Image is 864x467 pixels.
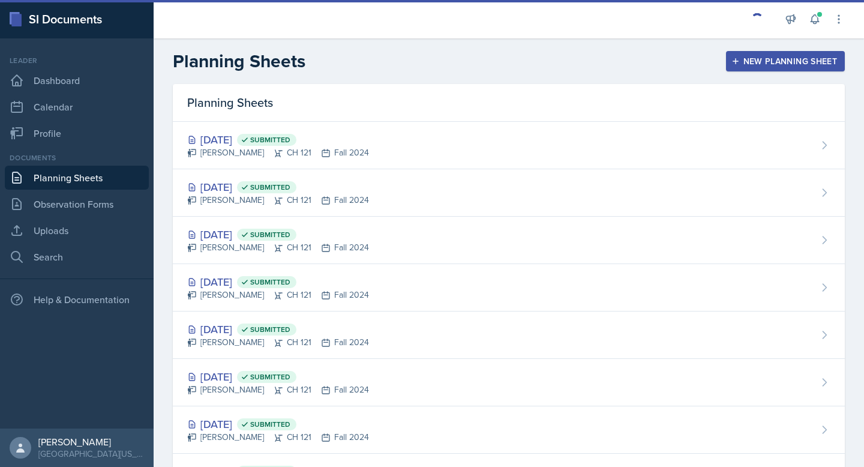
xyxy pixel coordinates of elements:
[187,241,369,254] div: [PERSON_NAME] CH 121 Fall 2024
[173,359,845,406] a: [DATE] Submitted [PERSON_NAME]CH 121Fall 2024
[173,122,845,169] a: [DATE] Submitted [PERSON_NAME]CH 121Fall 2024
[5,95,149,119] a: Calendar
[187,274,369,290] div: [DATE]
[250,230,290,240] span: Submitted
[173,84,845,122] div: Planning Sheets
[5,192,149,216] a: Observation Forms
[173,169,845,217] a: [DATE] Submitted [PERSON_NAME]CH 121Fall 2024
[5,55,149,66] div: Leader
[250,325,290,334] span: Submitted
[187,384,369,396] div: [PERSON_NAME] CH 121 Fall 2024
[187,146,369,159] div: [PERSON_NAME] CH 121 Fall 2024
[250,372,290,382] span: Submitted
[173,264,845,312] a: [DATE] Submitted [PERSON_NAME]CH 121Fall 2024
[187,194,369,206] div: [PERSON_NAME] CH 121 Fall 2024
[5,245,149,269] a: Search
[5,288,149,312] div: Help & Documentation
[250,182,290,192] span: Submitted
[173,312,845,359] a: [DATE] Submitted [PERSON_NAME]CH 121Fall 2024
[187,289,369,301] div: [PERSON_NAME] CH 121 Fall 2024
[250,420,290,429] span: Submitted
[5,152,149,163] div: Documents
[726,51,845,71] button: New Planning Sheet
[187,369,369,385] div: [DATE]
[250,277,290,287] span: Submitted
[187,131,369,148] div: [DATE]
[173,217,845,264] a: [DATE] Submitted [PERSON_NAME]CH 121Fall 2024
[187,431,369,444] div: [PERSON_NAME] CH 121 Fall 2024
[5,68,149,92] a: Dashboard
[187,321,369,337] div: [DATE]
[187,226,369,243] div: [DATE]
[5,166,149,190] a: Planning Sheets
[38,436,144,448] div: [PERSON_NAME]
[173,50,305,72] h2: Planning Sheets
[250,135,290,145] span: Submitted
[38,448,144,460] div: [GEOGRAPHIC_DATA][US_STATE] in [GEOGRAPHIC_DATA]
[187,179,369,195] div: [DATE]
[187,416,369,432] div: [DATE]
[5,218,149,243] a: Uploads
[187,336,369,349] div: [PERSON_NAME] CH 121 Fall 2024
[734,56,837,66] div: New Planning Sheet
[5,121,149,145] a: Profile
[173,406,845,454] a: [DATE] Submitted [PERSON_NAME]CH 121Fall 2024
